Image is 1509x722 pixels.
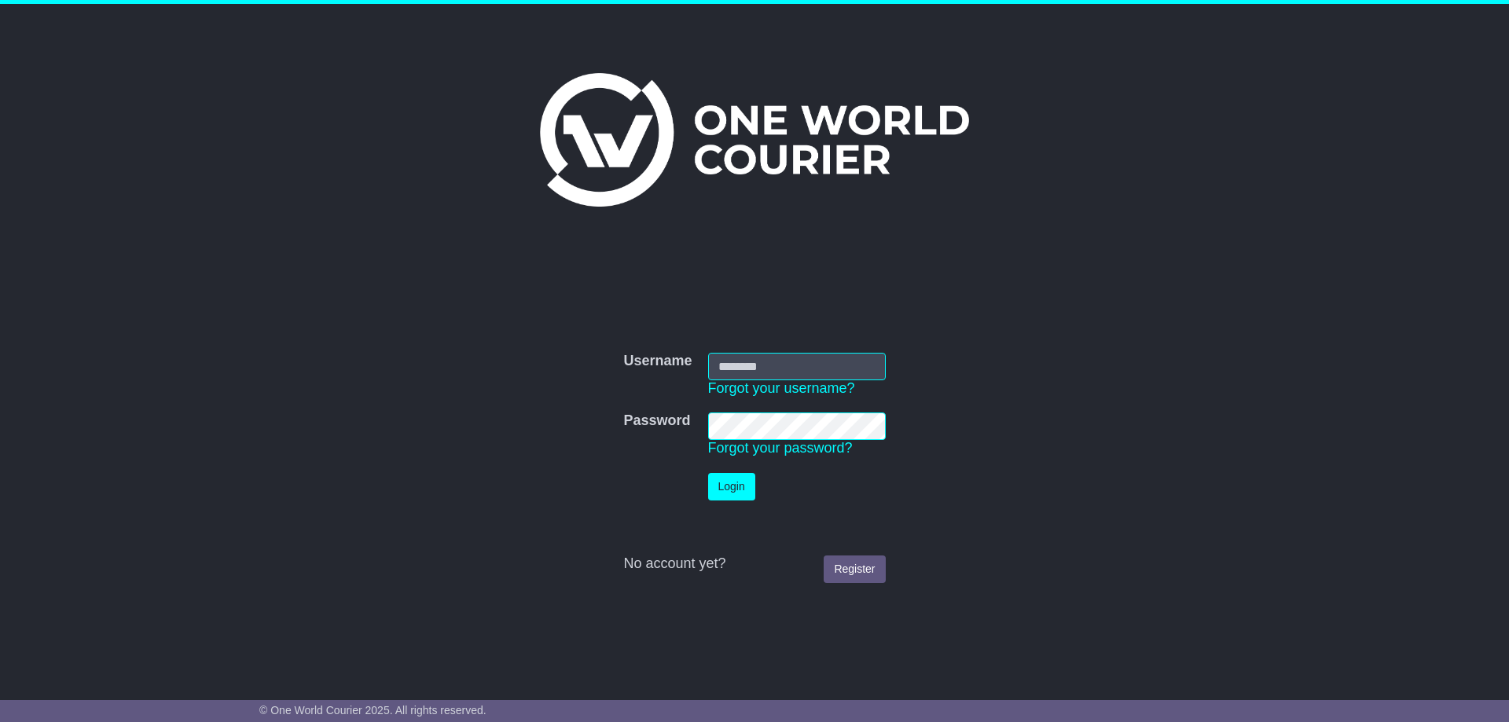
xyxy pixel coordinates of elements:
img: One World [540,73,969,207]
div: No account yet? [623,555,885,573]
span: © One World Courier 2025. All rights reserved. [259,704,486,717]
label: Username [623,353,692,370]
label: Password [623,412,690,430]
button: Login [708,473,755,500]
a: Forgot your password? [708,440,853,456]
a: Register [824,555,885,583]
a: Forgot your username? [708,380,855,396]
